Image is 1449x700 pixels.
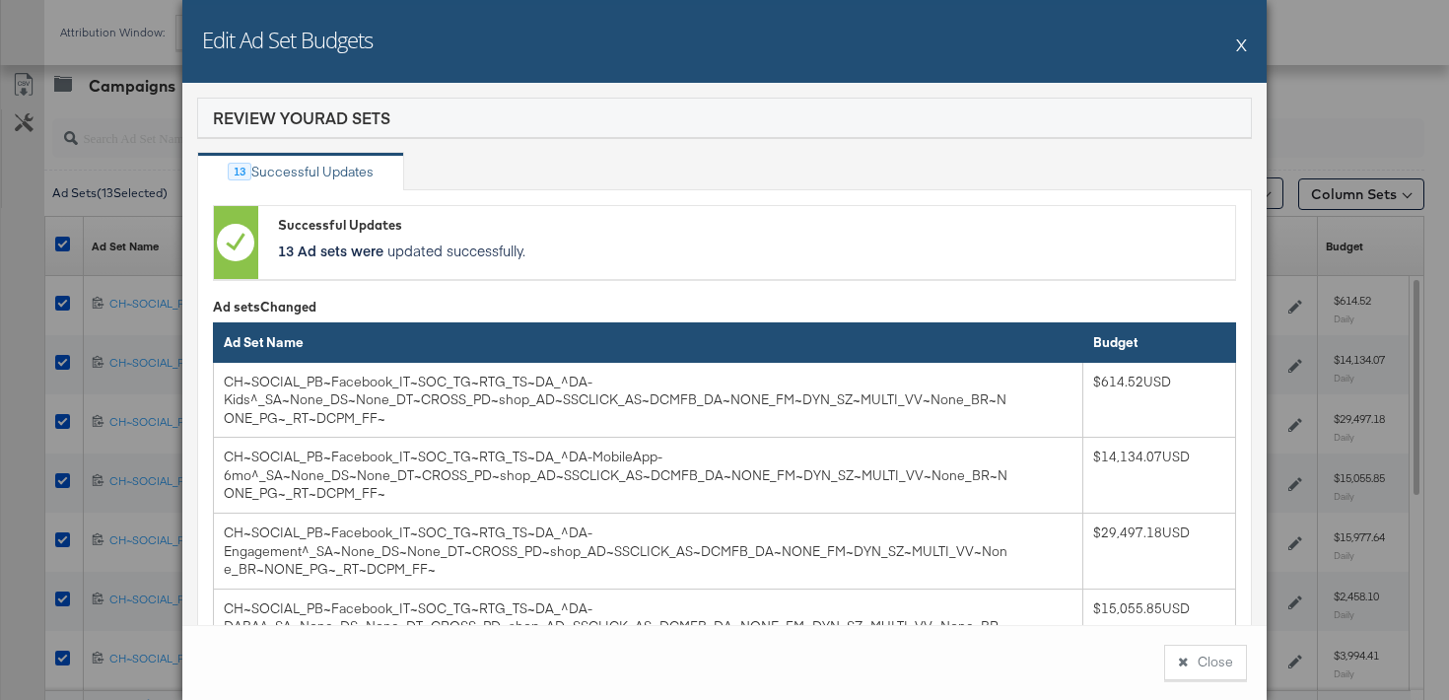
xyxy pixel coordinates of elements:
td: $29,497.18USD [1083,514,1236,590]
button: Close [1164,645,1247,680]
div: CH~SOCIAL_PB~Facebook_IT~SOC_TG~RTG_TS~DA_^DA-DABA^_SA~None_DS~None_DT~CROSS_PD~shop_AD~SSCLICK_A... [224,599,1012,655]
div: CH~SOCIAL_PB~Facebook_IT~SOC_TG~RTG_TS~DA_^DA-Kids^_SA~None_DS~None_DT~CROSS_PD~shop_AD~SSCLICK_A... [224,373,1012,428]
div: Successful Updates [251,163,374,181]
td: $614.52USD [1083,362,1236,438]
button: X [1236,25,1247,64]
p: updated successfully. [278,241,1225,260]
td: $15,055.85USD [1083,589,1236,665]
div: CH~SOCIAL_PB~Facebook_IT~SOC_TG~RTG_TS~DA_^DA-MobileApp-6mo^_SA~None_DS~None_DT~CROSS_PD~shop_AD~... [224,448,1012,503]
th: Ad Set Name [214,323,1083,363]
div: 13 [228,163,251,180]
div: Successful Updates [278,216,1225,235]
div: Review Your Ad Sets [213,106,390,129]
th: Budget [1083,323,1236,363]
div: Ad sets Changed [213,298,1236,316]
div: CH~SOCIAL_PB~Facebook_IT~SOC_TG~RTG_TS~DA_^DA-Engagement^_SA~None_DS~None_DT~CROSS_PD~shop_AD~SSC... [224,524,1012,579]
h2: Edit Ad Set Budgets [202,25,373,54]
strong: 13 Ad sets were [278,241,383,260]
td: $14,134.07USD [1083,438,1236,514]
